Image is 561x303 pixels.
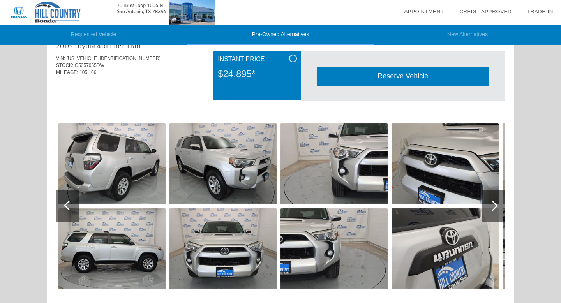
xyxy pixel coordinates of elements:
[404,9,444,14] a: Appointment
[280,208,388,289] img: cb90eb356218dc922938401bed5c75dcx.jpg
[187,25,374,45] li: Pre-Owned Alternatives
[169,123,277,204] img: 8f37b92100b23edbdfef9517c68c1b8ax.jpg
[459,9,512,14] a: Credit Approved
[527,9,553,14] a: Trade-In
[280,123,388,204] img: 00fb32fbba084b5b1ebb6af4434f3527x.jpg
[67,56,161,61] span: [US_VEHICLE_IDENTIFICATION_NUMBER]
[56,70,78,75] span: MILEAGE:
[218,64,296,84] div: $24,895*
[169,208,277,289] img: e562578cb0e15e6395b87deced1e8029x.jpg
[56,63,73,68] span: STOCK:
[58,123,166,204] img: fc301bdeae58d3b3c0c4fa16a8c1f9c3x.jpg
[79,70,96,75] span: 105,106
[75,63,104,68] span: G5357065DW
[392,208,499,289] img: 4117cde413f257e2caa41969cdbdbd6cx.jpg
[218,55,296,64] div: Instant Price
[289,55,297,62] div: i
[56,88,505,100] div: Quoted on [DATE] 1:46:29 PM
[317,67,489,86] div: Reserve Vehicle
[56,56,65,61] span: VIN:
[392,123,499,204] img: 7a076af8561f21da6e1431c1fcf8c619x.jpg
[374,25,561,45] li: New Alternatives
[58,208,166,289] img: dbb8b807b399f3a4faf747f9816d0768x.jpg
